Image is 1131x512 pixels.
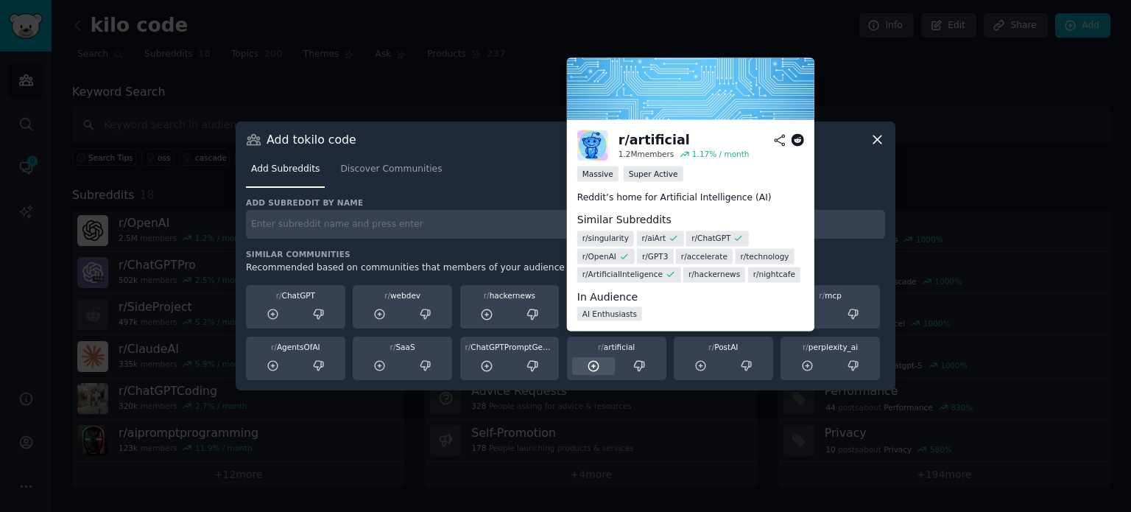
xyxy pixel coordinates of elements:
div: AgentsOfAI [251,342,340,352]
span: r/ [819,291,825,300]
div: Super Active [624,166,683,181]
div: 1.17 % / month [692,150,750,160]
a: Add Subreddits [246,158,325,188]
span: r/ [708,343,714,351]
span: r/ ArtificialInteligence [582,269,663,279]
dt: In Audience [577,290,804,305]
div: ChatGPT [251,290,340,301]
span: r/ GPT3 [642,251,668,262]
span: r/ [384,291,390,300]
span: Discover Communities [340,163,442,176]
span: r/ singularity [582,233,629,243]
span: r/ accelerate [681,251,727,262]
div: Massive [577,166,619,181]
span: r/ [276,291,282,300]
p: Reddit’s home for Artificial Intelligence (AI) [577,192,804,205]
img: artificial [577,130,608,161]
div: 1.2M members [619,150,674,160]
span: r/ [390,343,396,351]
div: hackernews [465,290,554,301]
img: Artificial Intelligence (AI) [567,57,814,119]
dt: Similar Subreddits [577,212,804,228]
span: Add Subreddits [251,163,320,176]
span: r/ ChatGPT [691,233,730,243]
h3: Add subreddit by name [246,197,885,208]
span: r/ aiArt [641,233,666,243]
div: mcp [786,290,875,301]
h3: Similar Communities [246,249,885,259]
a: AI Enthusiasts [577,306,642,320]
div: PostAI [679,342,768,352]
span: r/ [271,343,277,351]
div: webdev [358,290,447,301]
span: r/ hackernews [688,269,740,279]
span: r/ [803,343,808,351]
div: r/ artificial [619,131,690,150]
span: r/ [598,343,604,351]
div: ChatGPTPromptGenius [465,342,554,352]
span: r/ [465,343,471,351]
div: artificial [572,342,661,352]
div: SaaS [358,342,447,352]
span: r/ OpenAI [582,251,616,262]
a: Discover Communities [335,158,447,188]
span: r/ technology [740,251,789,262]
span: r/ [484,291,490,300]
h3: Add to kilo code [267,132,356,147]
div: Recommended based on communities that members of your audience also participate in. [246,262,885,275]
input: Enter subreddit name and press enter [246,210,885,239]
div: perplexity_ai [786,342,875,352]
span: r/ nightcafe [753,269,795,279]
